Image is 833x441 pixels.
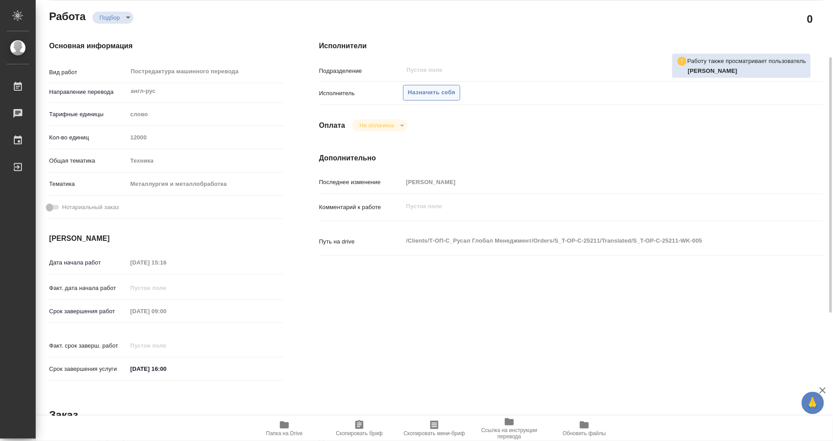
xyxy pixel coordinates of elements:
[404,430,465,437] span: Скопировать мини-бриф
[127,305,205,318] input: Пустое поле
[127,362,205,375] input: ✎ Введи что-нибудь
[802,392,824,414] button: 🙏
[319,203,403,212] p: Комментарий к работе
[319,41,823,51] h4: Исполнители
[406,65,760,76] input: Пустое поле
[97,14,123,21] button: Подбор
[49,180,127,189] p: Тематика
[807,11,813,26] h2: 0
[127,256,205,269] input: Пустое поле
[49,284,127,293] p: Факт. дата начала работ
[92,12,133,24] div: Подбор
[408,88,455,98] span: Назначить себя
[49,110,127,119] p: Тарифные единицы
[49,258,127,267] p: Дата начала работ
[403,233,781,248] textarea: /Clients/Т-ОП-С_Русал Глобал Менеджмент/Orders/S_T-OP-C-25211/Translated/S_T-OP-C-25211-WK-005
[127,339,205,352] input: Пустое поле
[547,416,622,441] button: Обновить файлы
[127,281,205,294] input: Пустое поле
[477,427,541,440] span: Ссылка на инструкции перевода
[397,416,472,441] button: Скопировать мини-бриф
[319,153,823,164] h4: Дополнительно
[319,89,403,98] p: Исполнитель
[319,178,403,187] p: Последнее изменение
[687,57,806,66] p: Работу также просматривает пользователь
[805,394,821,412] span: 🙏
[49,156,127,165] p: Общая тематика
[472,416,547,441] button: Ссылка на инструкции перевода
[322,416,397,441] button: Скопировать бриф
[49,307,127,316] p: Срок завершения работ
[127,131,283,144] input: Пустое поле
[319,67,403,76] p: Подразделение
[49,88,127,97] p: Направление перевода
[319,120,346,131] h4: Оплата
[49,41,283,51] h4: Основная информация
[127,107,283,122] div: слово
[49,365,127,374] p: Срок завершения услуги
[49,341,127,350] p: Факт. срок заверш. работ
[319,237,403,246] p: Путь на drive
[266,430,303,437] span: Папка на Drive
[336,430,383,437] span: Скопировать бриф
[403,85,460,101] button: Назначить себя
[403,176,781,189] input: Пустое поле
[247,416,322,441] button: Папка на Drive
[49,68,127,77] p: Вид работ
[49,233,283,244] h4: [PERSON_NAME]
[127,176,283,192] div: Металлургия и металлобработка
[49,408,78,422] h2: Заказ
[49,133,127,142] p: Кол-во единиц
[127,153,283,168] div: Техника
[49,8,86,24] h2: Работа
[563,430,606,437] span: Обновить файлы
[352,119,407,131] div: Подбор
[357,122,396,129] button: Не оплачена
[62,203,119,212] span: Нотариальный заказ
